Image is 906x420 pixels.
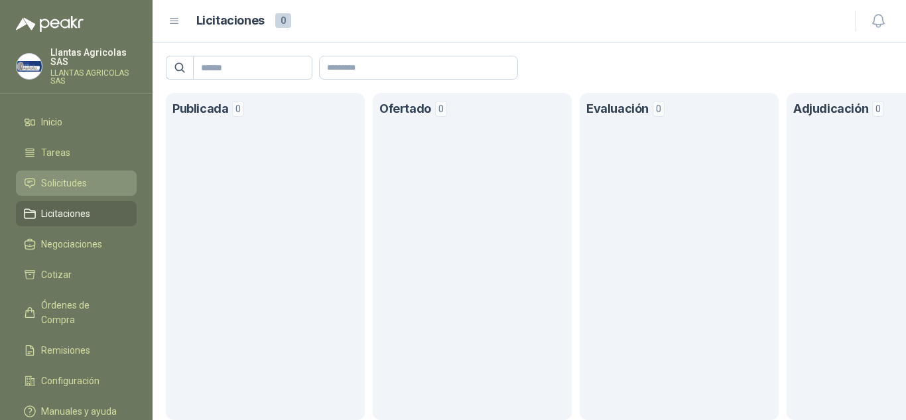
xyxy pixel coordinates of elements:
img: Logo peakr [16,16,84,32]
a: Remisiones [16,338,137,363]
h1: Publicada [172,100,228,119]
a: Configuración [16,368,137,393]
img: Company Logo [17,54,42,79]
p: Llantas Agricolas SAS [50,48,137,66]
h1: Evaluación [586,100,649,119]
h1: Adjudicación [793,100,868,119]
span: Inicio [41,115,62,129]
span: 0 [232,101,244,117]
a: Inicio [16,109,137,135]
span: 0 [872,101,884,117]
span: Órdenes de Compra [41,298,124,327]
a: Tareas [16,140,137,165]
a: Órdenes de Compra [16,293,137,332]
span: Negociaciones [41,237,102,251]
a: Cotizar [16,262,137,287]
a: Negociaciones [16,232,137,257]
span: 0 [435,101,447,117]
a: Licitaciones [16,201,137,226]
span: Solicitudes [41,176,87,190]
span: Remisiones [41,343,90,358]
span: Cotizar [41,267,72,282]
span: Tareas [41,145,70,160]
a: Solicitudes [16,171,137,196]
span: 0 [275,13,291,28]
span: Configuración [41,374,99,388]
span: 0 [653,101,665,117]
span: Manuales y ayuda [41,404,117,419]
h1: Ofertado [379,100,431,119]
h1: Licitaciones [196,11,265,31]
p: LLANTAS AGRICOLAS SAS [50,69,137,85]
span: Licitaciones [41,206,90,221]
